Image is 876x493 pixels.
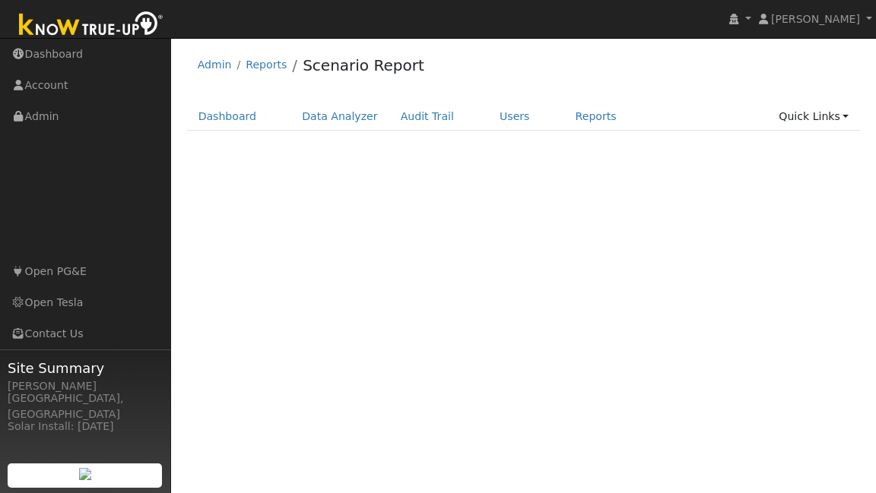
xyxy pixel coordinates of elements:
img: retrieve [79,468,91,480]
div: Solar Install: [DATE] [8,419,163,435]
a: Data Analyzer [290,103,389,131]
a: Reports [246,58,287,71]
a: Reports [564,103,628,131]
img: Know True-Up [11,8,171,43]
a: Scenario Report [303,56,424,74]
a: Audit Trail [389,103,465,131]
div: [GEOGRAPHIC_DATA], [GEOGRAPHIC_DATA] [8,390,163,422]
a: Quick Links [767,103,860,131]
div: [PERSON_NAME] [8,378,163,394]
span: [PERSON_NAME] [771,13,860,25]
a: Dashboard [187,103,268,131]
a: Admin [198,58,232,71]
span: Site Summary [8,358,163,378]
a: Users [488,103,541,131]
